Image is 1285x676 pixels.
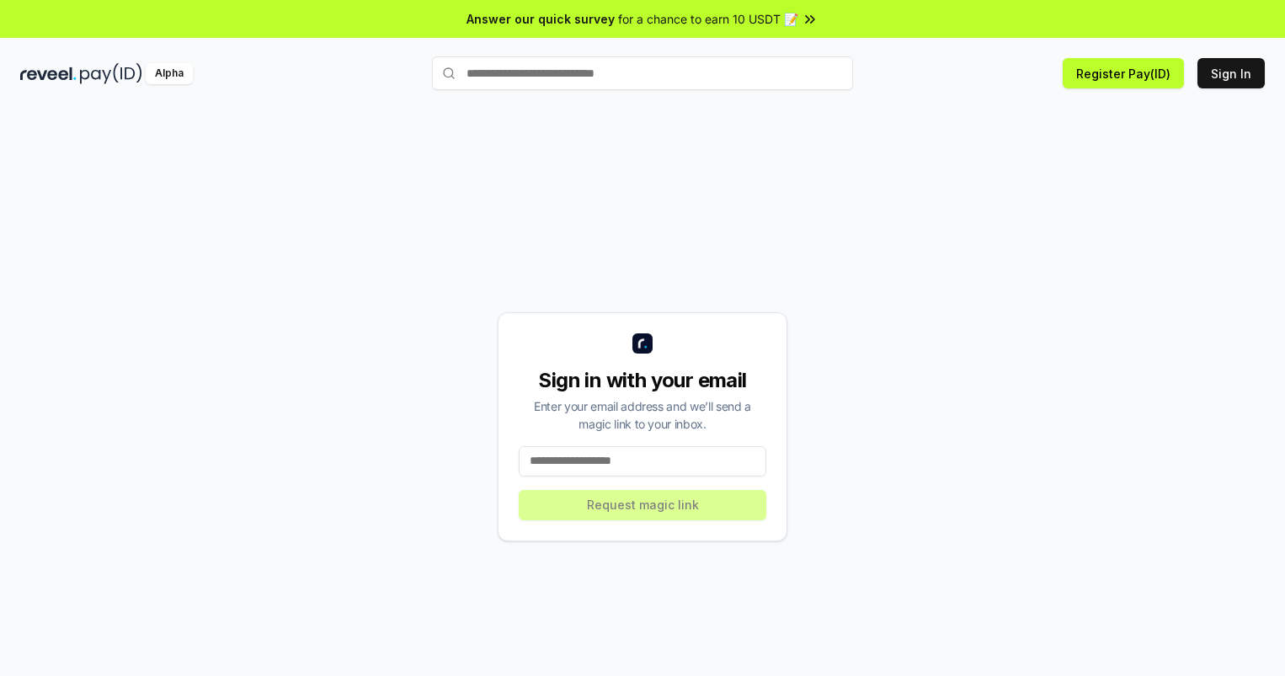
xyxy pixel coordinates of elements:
span: Answer our quick survey [467,10,615,28]
img: logo_small [632,333,653,354]
div: Enter your email address and we’ll send a magic link to your inbox. [519,397,766,433]
img: reveel_dark [20,63,77,84]
div: Alpha [146,63,193,84]
img: pay_id [80,63,142,84]
button: Sign In [1197,58,1265,88]
button: Register Pay(ID) [1063,58,1184,88]
div: Sign in with your email [519,367,766,394]
span: for a chance to earn 10 USDT 📝 [618,10,798,28]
